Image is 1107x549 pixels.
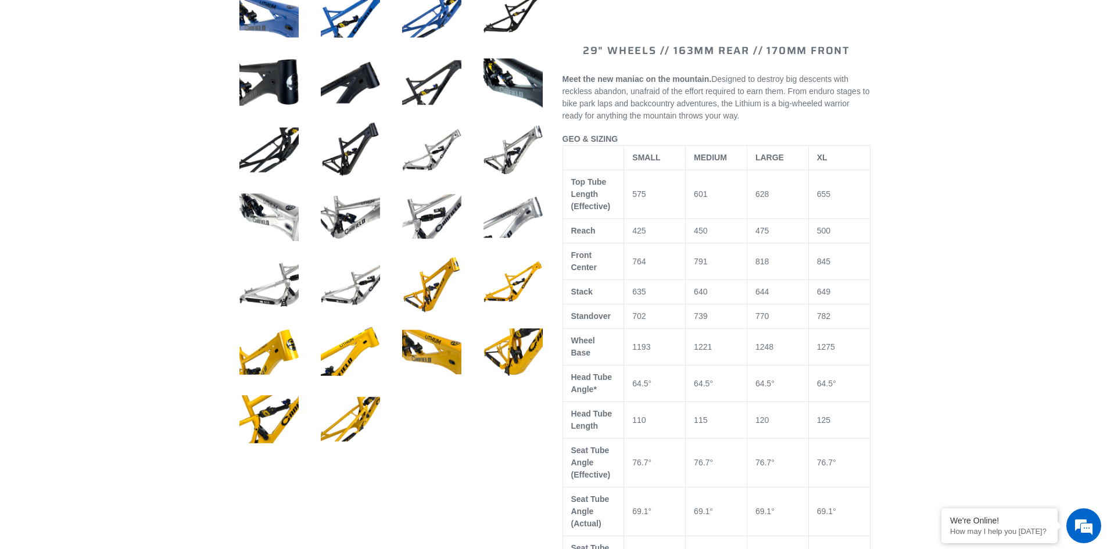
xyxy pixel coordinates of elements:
td: 76.7 [624,439,686,487]
td: 76.7 [808,439,870,487]
img: Load image into Gallery viewer, LITHIUM - Frameset [481,118,545,182]
img: Load image into Gallery viewer, LITHIUM - Frameset [237,185,301,249]
div: Minimize live chat window [191,6,218,34]
td: 69.1 [624,487,686,536]
td: 1275 [808,329,870,365]
img: Load image into Gallery viewer, LITHIUM - Frameset [481,253,545,317]
td: 649 [808,280,870,304]
div: We're Online! [950,516,1049,525]
td: 450 [686,219,747,243]
img: Load image into Gallery viewer, LITHIUM - Frameset [237,51,301,114]
td: 120 [747,402,808,439]
img: Load image into Gallery viewer, LITHIUM - Frameset [400,51,464,114]
img: Load image into Gallery viewer, LITHIUM - Frameset [400,118,464,182]
span: 29" WHEELS // 163mm REAR // 170mm FRONT [583,42,850,59]
td: 1193 [624,329,686,365]
td: 782 [808,304,870,329]
td: 628 [747,170,808,219]
td: 64.5 [686,365,747,402]
td: 640 [686,280,747,304]
span: LARGE [755,153,784,162]
span: 739 [694,311,707,321]
span: Wheel Base [571,336,595,357]
td: 1221 [686,329,747,365]
span: ° [771,458,775,467]
img: Load image into Gallery viewer, LITHIUM - Frameset [400,253,464,317]
span: . [737,111,739,120]
td: 601 [686,170,747,219]
td: 69.1 [686,487,747,536]
td: 64.5 [808,365,870,402]
span: ° [649,379,652,388]
img: Load image into Gallery viewer, LITHIUM - Frameset [237,253,301,317]
img: Load image into Gallery viewer, LITHIUM - Frameset [481,51,545,114]
span: Head Tube Length [571,409,612,430]
td: 110 [624,402,686,439]
span: MEDIUM [694,153,727,162]
img: Load image into Gallery viewer, LITHIUM - Frameset [400,320,464,384]
span: ° [649,458,652,467]
span: ° [833,507,836,516]
span: We're online! [67,146,160,264]
td: 635 [624,280,686,304]
td: 702 [624,304,686,329]
span: Seat Tube Angle (Effective) [571,446,611,479]
span: Reach [571,226,596,235]
span: ° [833,379,836,388]
img: Load image into Gallery viewer, LITHIUM - Frameset [237,387,301,451]
span: ° [833,458,836,467]
img: Load image into Gallery viewer, LITHIUM - Frameset [400,185,464,249]
b: Meet the new maniac on the mountain. [563,74,712,84]
img: Load image into Gallery viewer, LITHIUM - Frameset [481,185,545,249]
span: Seat Tube Angle (Actual) [571,494,610,528]
span: Front Center [571,250,597,272]
td: 845 [808,243,870,280]
td: 575 [624,170,686,219]
img: Load image into Gallery viewer, LITHIUM - Frameset [318,185,382,249]
span: Top Tube Length (Effective) [571,177,611,211]
td: 64.5 [747,365,808,402]
td: 125 [808,402,870,439]
span: Stack [571,287,593,296]
td: 764 [624,243,686,280]
span: ° [771,507,775,516]
td: 1248 [747,329,808,365]
span: SMALL [632,153,660,162]
img: Load image into Gallery viewer, LITHIUM - Frameset [237,320,301,384]
td: 69.1 [808,487,870,536]
td: 791 [686,243,747,280]
img: Load image into Gallery viewer, LITHIUM - Frameset [237,118,301,182]
img: Load image into Gallery viewer, LITHIUM - Frameset [318,387,382,451]
td: 64.5 [624,365,686,402]
span: From enduro stages to bike park laps and backcountry adventures, the Lithium is a big-wheeled war... [563,87,870,120]
span: XL [817,153,827,162]
img: Load image into Gallery viewer, LITHIUM - Frameset [318,118,382,182]
td: 475 [747,219,808,243]
span: Head Tube Angle* [571,372,612,394]
td: 69.1 [747,487,808,536]
td: 818 [747,243,808,280]
span: GEO & SIZING [563,134,618,143]
span: ° [710,507,713,516]
div: Navigation go back [13,64,30,81]
td: 770 [747,304,808,329]
td: 500 [808,219,870,243]
div: Chat with us now [78,65,213,80]
td: 115 [686,402,747,439]
textarea: Type your message and hit 'Enter' [6,317,221,358]
td: 644 [747,280,808,304]
span: ° [771,379,775,388]
img: Load image into Gallery viewer, LITHIUM - Frameset [481,320,545,384]
img: Load image into Gallery viewer, LITHIUM - Frameset [318,51,382,114]
p: How may I help you today? [950,527,1049,536]
span: ° [649,507,652,516]
td: 425 [624,219,686,243]
img: Load image into Gallery viewer, LITHIUM - Frameset [318,253,382,317]
span: Standover [571,311,611,321]
td: 76.7 [686,439,747,487]
td: 76.7 [747,439,808,487]
td: 655 [808,170,870,219]
span: ° [710,379,713,388]
span: ° [710,458,713,467]
img: d_696896380_company_1647369064580_696896380 [37,58,66,87]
